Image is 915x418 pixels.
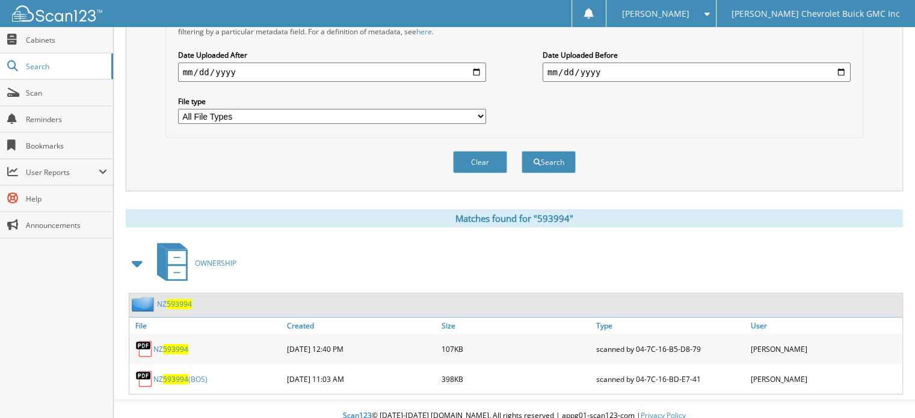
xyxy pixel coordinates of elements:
span: [PERSON_NAME] [621,10,689,17]
span: Cabinets [26,35,107,45]
button: Search [522,151,576,173]
img: scan123-logo-white.svg [12,5,102,22]
span: User Reports [26,167,99,177]
span: 593994 [163,344,188,354]
span: Announcements [26,220,107,230]
div: [DATE] 12:40 PM [284,337,439,361]
a: Created [284,318,439,334]
a: NZ593994 [153,344,188,354]
span: [PERSON_NAME] Chevrolet Buick GMC Inc [732,10,900,17]
span: Scan [26,88,107,98]
div: [DATE] 11:03 AM [284,367,439,391]
a: Type [593,318,748,334]
img: PDF.png [135,370,153,388]
span: 593994 [163,374,188,384]
span: Bookmarks [26,141,107,151]
span: Help [26,194,107,204]
img: folder2.png [132,297,157,312]
a: OWNERSHIP [150,239,236,287]
div: Matches found for "593994" [126,209,903,227]
span: OWNERSHIP [195,258,236,268]
a: NZ593994(BOS) [153,374,208,384]
div: [PERSON_NAME] [748,367,902,391]
a: File [129,318,284,334]
div: 398KB [439,367,593,391]
label: Date Uploaded Before [543,50,851,60]
label: File type [178,96,486,106]
iframe: Chat Widget [855,360,915,418]
input: end [543,63,851,82]
div: 107KB [439,337,593,361]
input: start [178,63,486,82]
div: scanned by 04-7C-16-B5-D8-79 [593,337,748,361]
a: Size [439,318,593,334]
label: Date Uploaded After [178,50,486,60]
img: PDF.png [135,340,153,358]
div: [PERSON_NAME] [748,337,902,361]
div: scanned by 04-7C-16-BD-E7-41 [593,367,748,391]
span: Search [26,61,105,72]
span: Reminders [26,114,107,124]
a: User [748,318,902,334]
button: Clear [453,151,507,173]
span: 593994 [167,299,192,309]
a: here [416,26,432,37]
a: NZ593994 [157,299,192,309]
